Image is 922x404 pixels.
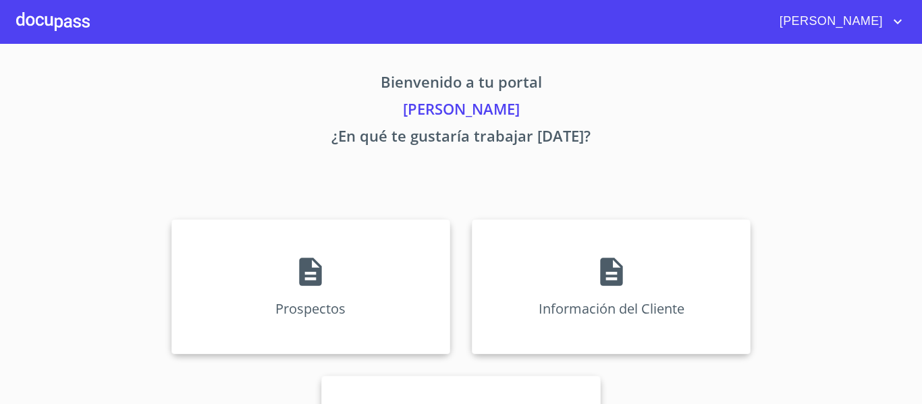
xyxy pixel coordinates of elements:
[769,11,906,32] button: account of current user
[275,299,346,318] p: Prospectos
[45,71,877,98] p: Bienvenido a tu portal
[45,125,877,152] p: ¿En qué te gustaría trabajar [DATE]?
[45,98,877,125] p: [PERSON_NAME]
[539,299,684,318] p: Información del Cliente
[769,11,890,32] span: [PERSON_NAME]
